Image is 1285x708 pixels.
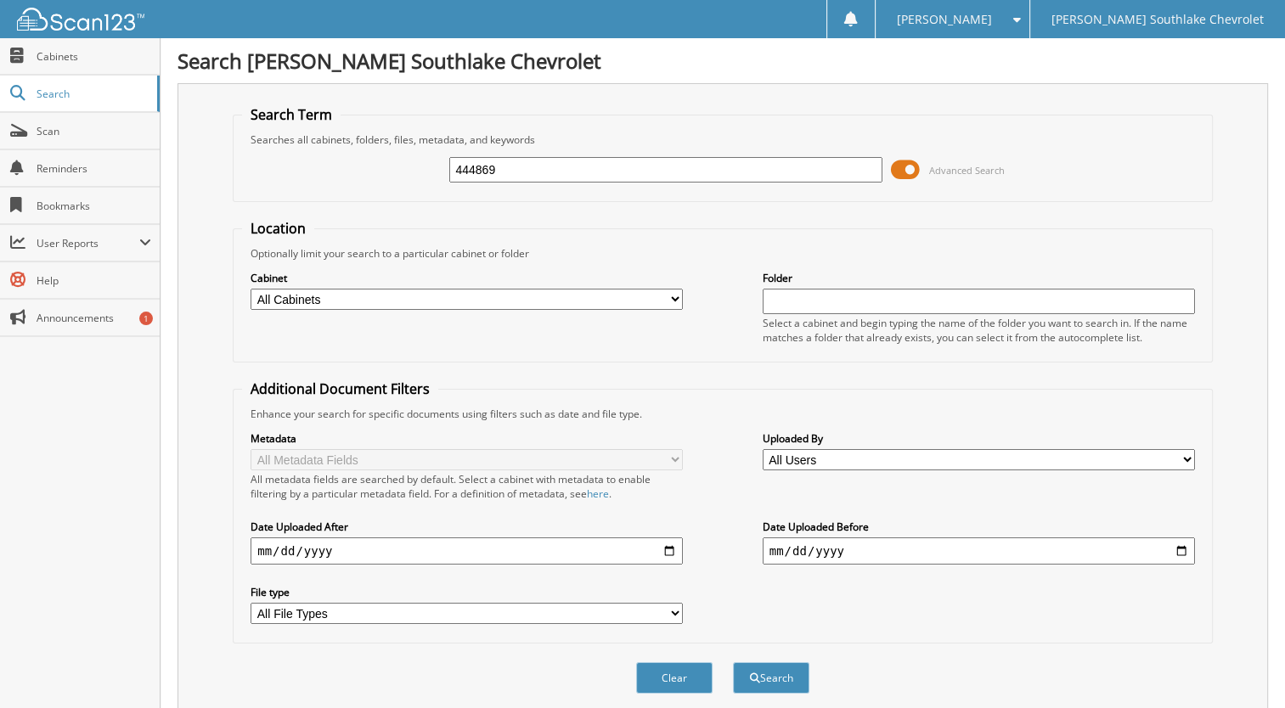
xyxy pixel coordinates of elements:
h1: Search [PERSON_NAME] Southlake Chevrolet [178,47,1268,75]
img: scan123-logo-white.svg [17,8,144,31]
label: File type [251,585,683,599]
span: Scan [37,124,151,138]
span: Help [37,273,151,288]
legend: Location [242,219,314,238]
span: Cabinets [37,49,151,64]
legend: Search Term [242,105,341,124]
button: Clear [636,662,713,694]
span: Announcements [37,311,151,325]
span: User Reports [37,236,139,250]
legend: Additional Document Filters [242,379,438,398]
div: Select a cabinet and begin typing the name of the folder you want to search in. If the name match... [763,316,1195,345]
span: Advanced Search [929,164,1005,177]
label: Date Uploaded After [251,520,683,534]
span: [PERSON_NAME] [897,14,992,25]
label: Cabinet [251,271,683,285]
a: here [587,486,609,501]
span: Reminders [37,161,151,176]
div: Optionally limit your search to a particular cabinet or folder [242,246,1203,261]
button: Search [733,662,809,694]
label: Date Uploaded Before [763,520,1195,534]
input: start [251,537,683,565]
input: end [763,537,1195,565]
span: [PERSON_NAME] Southlake Chevrolet [1051,14,1264,25]
div: Searches all cabinets, folders, files, metadata, and keywords [242,132,1203,147]
label: Folder [763,271,1195,285]
label: Uploaded By [763,431,1195,446]
div: 1 [139,312,153,325]
div: Enhance your search for specific documents using filters such as date and file type. [242,407,1203,421]
label: Metadata [251,431,683,446]
span: Bookmarks [37,199,151,213]
span: Search [37,87,149,101]
div: All metadata fields are searched by default. Select a cabinet with metadata to enable filtering b... [251,472,683,501]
